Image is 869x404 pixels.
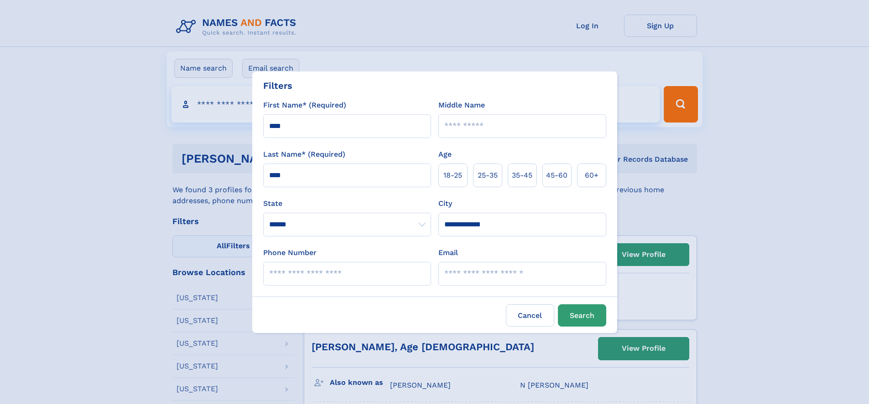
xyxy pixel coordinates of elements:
span: 45‑60 [546,170,567,181]
label: Phone Number [263,247,317,258]
label: City [438,198,452,209]
label: Middle Name [438,100,485,111]
label: Email [438,247,458,258]
span: 60+ [585,170,598,181]
label: First Name* (Required) [263,100,346,111]
button: Search [558,304,606,327]
span: 18‑25 [443,170,462,181]
span: 25‑35 [478,170,498,181]
span: 35‑45 [512,170,532,181]
label: Age [438,149,452,160]
div: Filters [263,79,292,92]
label: State [263,198,431,209]
label: Last Name* (Required) [263,149,345,160]
label: Cancel [506,304,554,327]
